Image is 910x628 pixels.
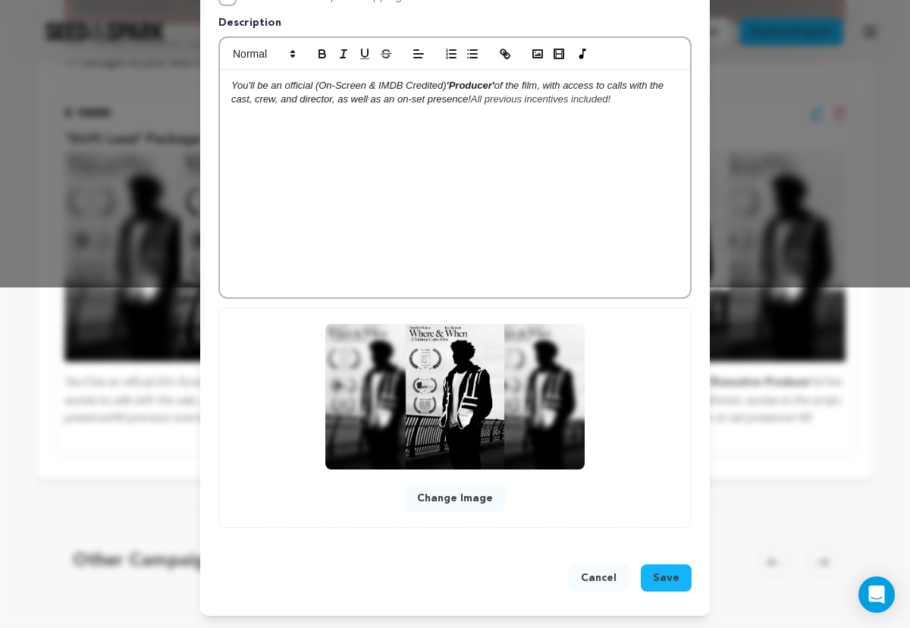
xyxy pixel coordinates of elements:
[471,93,610,105] em: All previous incentives included!
[641,564,692,592] button: Save
[405,485,505,512] button: Change Image
[858,576,895,613] div: Open Intercom Messenger
[218,15,692,36] p: Description
[653,570,679,586] span: Save
[231,80,447,91] em: You'll be an official (On-Screen & IMDB Credited)
[569,564,629,592] button: Cancel
[447,80,494,91] em: 'Producer'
